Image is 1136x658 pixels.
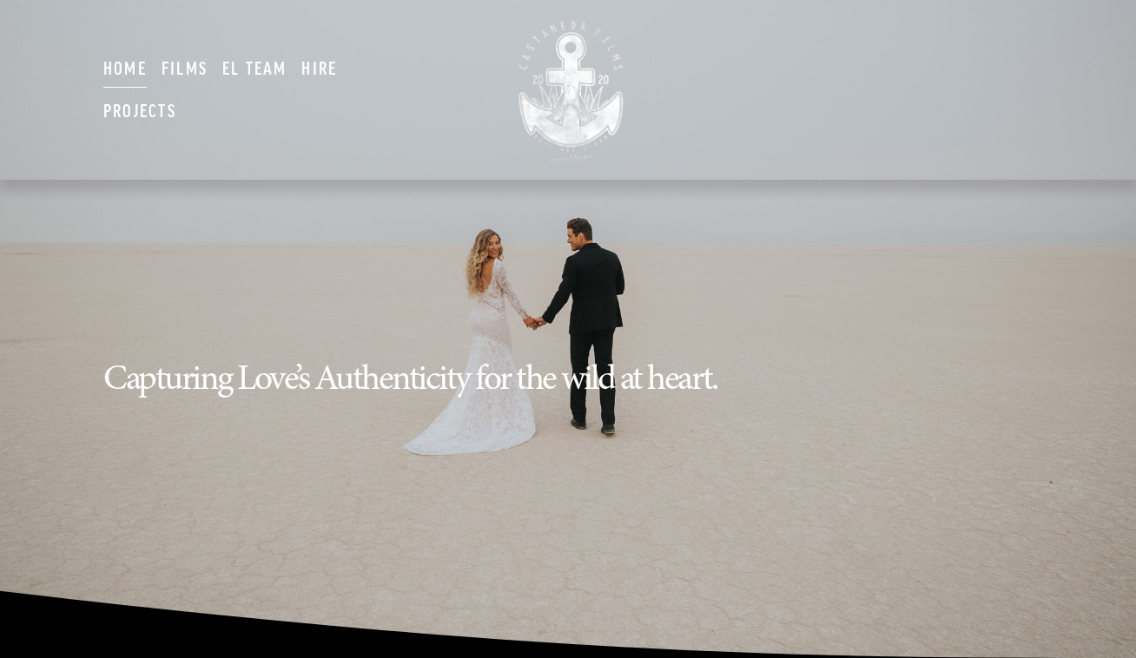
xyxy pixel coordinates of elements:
a: Home [103,48,147,90]
a: Projects [103,90,176,133]
a: Hire [301,48,337,90]
h2: Capturing Love’s Authenticity for the wild at heart. [103,360,717,397]
img: CASTANEDA FILMS [490,11,647,168]
a: EL TEAM [222,48,287,90]
a: Films [162,48,208,90]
